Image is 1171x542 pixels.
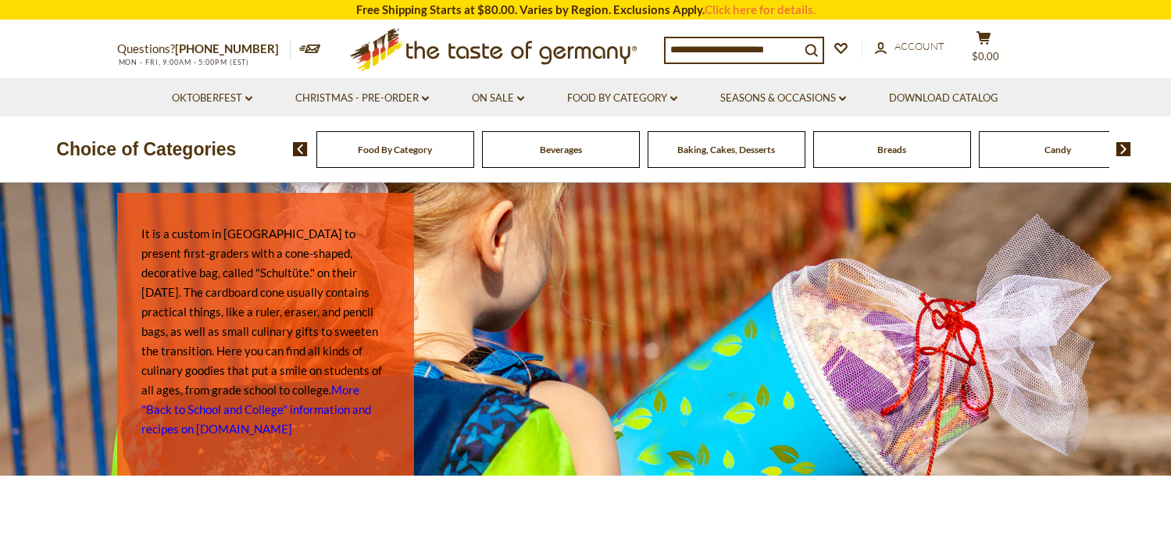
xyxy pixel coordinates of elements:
[295,90,429,107] a: Christmas - PRE-ORDER
[141,224,390,439] p: It is a custom in [GEOGRAPHIC_DATA] to present first-graders with a cone-shaped, decorative bag, ...
[567,90,677,107] a: Food By Category
[293,142,308,156] img: previous arrow
[877,144,906,155] a: Breads
[472,90,524,107] a: On Sale
[175,41,279,55] a: [PHONE_NUMBER]
[705,2,816,16] a: Click here for details.
[117,58,250,66] span: MON - FRI, 9:00AM - 5:00PM (EST)
[358,144,432,155] a: Food By Category
[172,90,252,107] a: Oktoberfest
[141,383,371,436] a: More "Back to School and College" information and recipes on [DOMAIN_NAME]
[961,30,1008,70] button: $0.00
[972,50,999,62] span: $0.00
[894,40,944,52] span: Account
[1116,142,1131,156] img: next arrow
[540,144,582,155] a: Beverages
[720,90,846,107] a: Seasons & Occasions
[1044,144,1071,155] a: Candy
[117,39,291,59] p: Questions?
[889,90,998,107] a: Download Catalog
[875,38,944,55] a: Account
[677,144,775,155] a: Baking, Cakes, Desserts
